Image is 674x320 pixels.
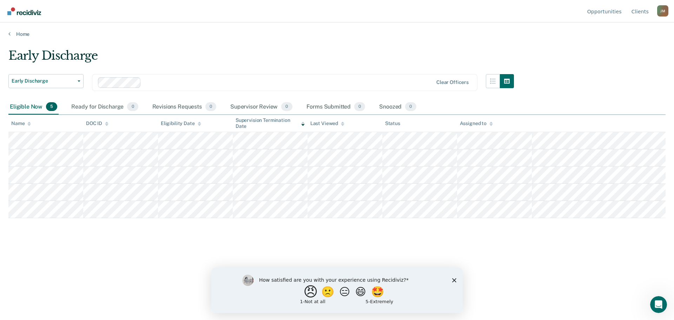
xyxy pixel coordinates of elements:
[11,120,31,126] div: Name
[305,99,367,115] div: Forms Submitted0
[657,5,668,17] div: J M
[127,102,138,111] span: 0
[8,74,84,88] button: Early Discharge
[211,268,463,313] iframe: Survey by Kim from Recidiviz
[436,79,469,85] div: Clear officers
[8,99,59,115] div: Eligible Now5
[205,102,216,111] span: 0
[151,99,218,115] div: Revisions Requests0
[161,120,201,126] div: Eligibility Date
[385,120,400,126] div: Status
[86,120,108,126] div: DOC ID
[657,5,668,17] button: Profile dropdown button
[310,120,344,126] div: Last Viewed
[8,31,666,37] a: Home
[229,99,294,115] div: Supervisor Review0
[8,48,514,68] div: Early Discharge
[281,102,292,111] span: 0
[12,78,75,84] span: Early Discharge
[354,102,365,111] span: 0
[7,7,41,15] img: Recidiviz
[236,117,305,129] div: Supervision Termination Date
[46,102,57,111] span: 5
[378,99,417,115] div: Snoozed0
[650,296,667,313] iframe: Intercom live chat
[405,102,416,111] span: 0
[460,120,493,126] div: Assigned to
[70,99,139,115] div: Ready for Discharge0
